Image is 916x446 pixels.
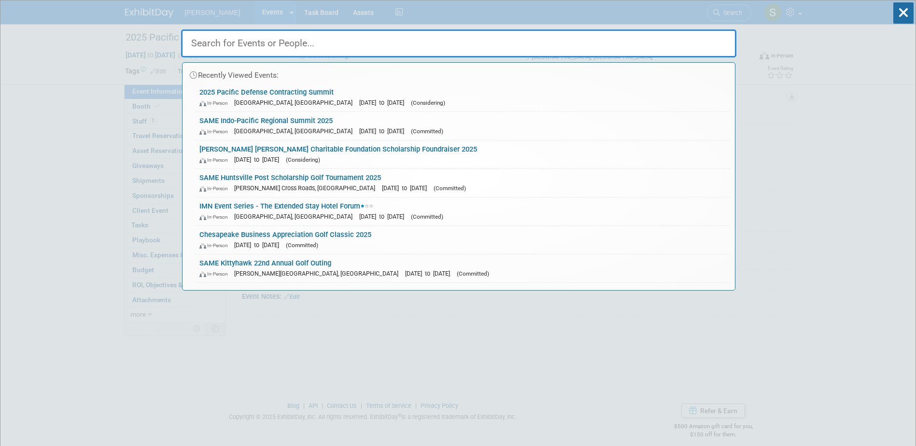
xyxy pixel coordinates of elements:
[234,99,357,106] span: [GEOGRAPHIC_DATA], [GEOGRAPHIC_DATA]
[405,270,455,277] span: [DATE] to [DATE]
[195,197,730,225] a: IMN Event Series - The Extended Stay Hotel Forum In-Person [GEOGRAPHIC_DATA], [GEOGRAPHIC_DATA] [...
[195,226,730,254] a: Chesapeake Business Appreciation Golf Classic 2025 In-Person [DATE] to [DATE] (Committed)
[195,169,730,197] a: SAME Huntsville Post Scholarship Golf Tournament 2025 In-Person [PERSON_NAME] Cross Roads, [GEOGR...
[286,156,320,163] span: (Considering)
[234,270,403,277] span: [PERSON_NAME][GEOGRAPHIC_DATA], [GEOGRAPHIC_DATA]
[411,128,443,135] span: (Committed)
[234,156,284,163] span: [DATE] to [DATE]
[411,213,443,220] span: (Committed)
[234,127,357,135] span: [GEOGRAPHIC_DATA], [GEOGRAPHIC_DATA]
[199,128,232,135] span: In-Person
[234,213,357,220] span: [GEOGRAPHIC_DATA], [GEOGRAPHIC_DATA]
[195,140,730,168] a: [PERSON_NAME] [PERSON_NAME] Charitable Foundation Scholarship Foundraiser 2025 In-Person [DATE] t...
[195,254,730,282] a: SAME Kittyhawk 22nd Annual Golf Outing In-Person [PERSON_NAME][GEOGRAPHIC_DATA], [GEOGRAPHIC_DATA...
[359,213,409,220] span: [DATE] to [DATE]
[434,185,466,192] span: (Committed)
[411,99,445,106] span: (Considering)
[187,63,730,84] div: Recently Viewed Events:
[359,127,409,135] span: [DATE] to [DATE]
[286,242,318,249] span: (Committed)
[195,84,730,111] a: 2025 Pacific Defense Contracting Summit In-Person [GEOGRAPHIC_DATA], [GEOGRAPHIC_DATA] [DATE] to ...
[181,29,736,57] input: Search for Events or People...
[199,271,232,277] span: In-Person
[199,242,232,249] span: In-Person
[199,214,232,220] span: In-Person
[199,185,232,192] span: In-Person
[234,241,284,249] span: [DATE] to [DATE]
[199,157,232,163] span: In-Person
[359,99,409,106] span: [DATE] to [DATE]
[195,112,730,140] a: SAME Indo-Pacific Regional Summit 2025 In-Person [GEOGRAPHIC_DATA], [GEOGRAPHIC_DATA] [DATE] to [...
[382,184,432,192] span: [DATE] to [DATE]
[199,100,232,106] span: In-Person
[457,270,489,277] span: (Committed)
[234,184,380,192] span: [PERSON_NAME] Cross Roads, [GEOGRAPHIC_DATA]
